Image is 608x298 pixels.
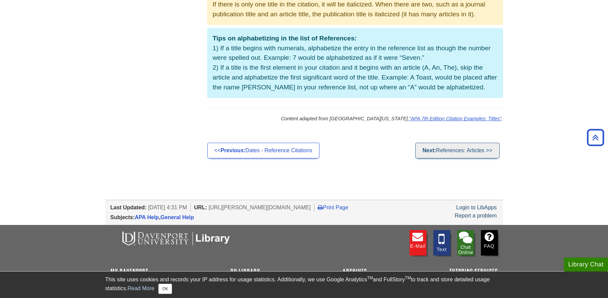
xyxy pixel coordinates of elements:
a: FAQ [481,230,498,256]
a: Back to Top [585,133,606,142]
a: Text [433,230,450,256]
a: <<Previous:Dates - Reference Citations [207,143,319,158]
a: My Davenport [110,268,148,276]
a: Archives [343,268,367,276]
p: 1) If a title begins with numerals, alphabetize the entry in the reference list as though the num... [207,28,503,98]
button: Close [158,284,172,294]
span: [URL][PERSON_NAME][DOMAIN_NAME] [209,205,311,210]
strong: Previous: [221,147,245,153]
a: Tutoring Services [449,268,498,276]
b: Tips on alphabetizing in the list of References: [213,35,357,42]
span: URL: [194,205,207,210]
img: DU Libraries [110,230,240,246]
a: Next:References: Articles >> [415,143,499,158]
sup: TM [405,276,411,280]
img: Library Chat [457,230,474,256]
a: "APA 7th Edition Citation Examples: Titles" [409,116,502,121]
span: Last Updated: [110,205,147,210]
button: Library Chat [564,258,608,271]
p: Content adapted from [GEOGRAPHIC_DATA][US_STATE], . [207,115,503,123]
a: Login to LibApps [456,205,497,210]
strong: Next: [422,147,436,153]
a: Report a problem [455,213,497,218]
div: This site uses cookies and records your IP address for usage statistics. Additionally, we use Goo... [105,276,503,294]
sup: TM [367,276,373,280]
a: APA Help [135,214,159,220]
li: Chat with Library [457,230,474,256]
i: Print Page [318,205,323,210]
span: Subjects: [110,214,135,220]
span: , [135,214,194,220]
a: DU Library [230,268,260,276]
a: Print Page [318,205,348,210]
span: [DATE] 4:31 PM [148,205,187,210]
a: General Help [160,214,194,220]
a: E-mail [410,230,427,256]
a: Read More [127,285,154,291]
